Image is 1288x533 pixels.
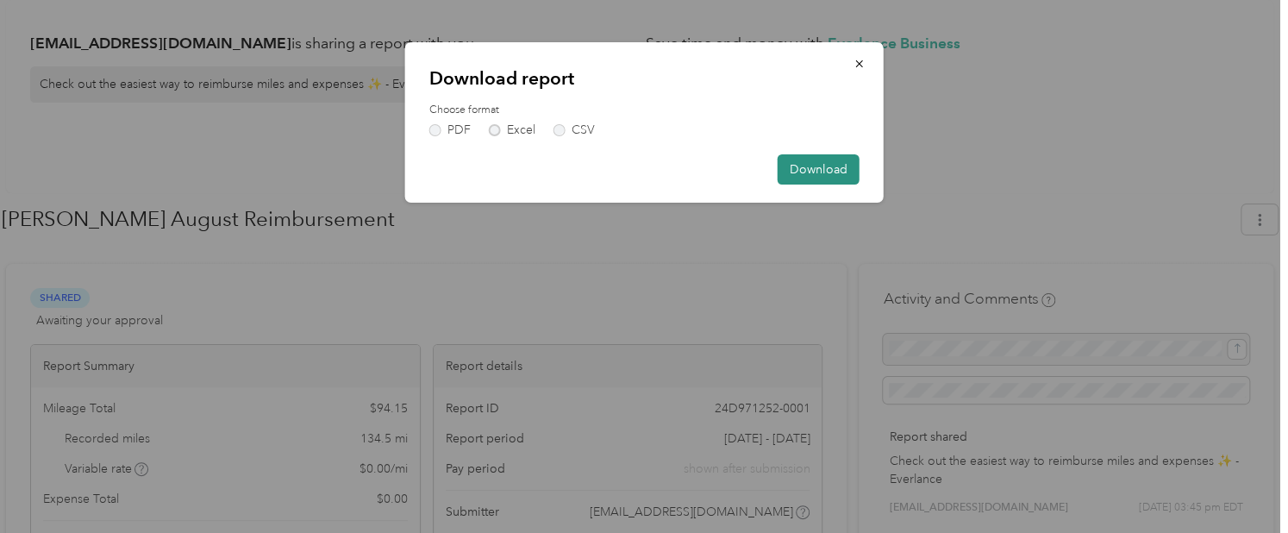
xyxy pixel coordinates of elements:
label: Choose format [429,103,860,118]
label: PDF [429,124,471,136]
p: Download report [429,66,860,91]
label: Excel [489,124,535,136]
iframe: Everlance-gr Chat Button Frame [1191,436,1288,533]
button: Download [778,154,860,185]
label: CSV [553,124,595,136]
